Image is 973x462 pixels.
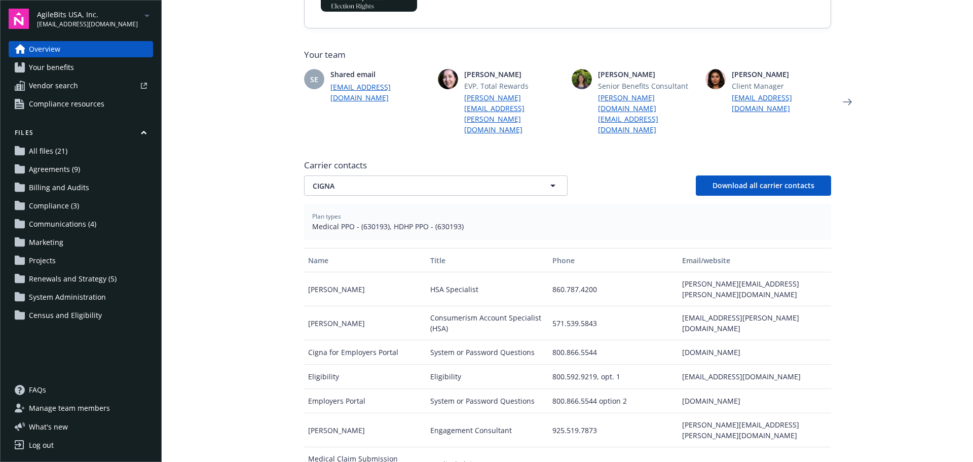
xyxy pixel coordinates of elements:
div: Consumerism Account Specialist (HSA) [426,306,548,340]
span: All files (21) [29,143,67,159]
span: Census and Eligibility [29,307,102,324]
a: Census and Eligibility [9,307,153,324]
span: SE [310,74,318,85]
span: What ' s new [29,421,68,432]
span: Plan types [312,212,823,221]
span: Renewals and Strategy (5) [29,271,117,287]
span: Compliance (3) [29,198,79,214]
span: Communications (4) [29,216,96,232]
div: HSA Specialist [426,272,548,306]
img: navigator-logo.svg [9,9,29,29]
div: [DOMAIN_NAME] [678,389,831,413]
div: Cigna for Employers Portal [304,340,426,365]
div: 800.592.9219, opt. 1 [548,365,678,389]
a: Compliance resources [9,96,153,112]
a: Compliance (3) [9,198,153,214]
span: Senior Benefits Consultant [598,81,697,91]
span: Projects [29,253,56,269]
button: CIGNA [304,175,568,196]
span: AgileBits USA, Inc. [37,9,138,20]
span: Medical PPO - (630193), HDHP PPO - (630193) [312,221,823,232]
a: Renewals and Strategy (5) [9,271,153,287]
a: Projects [9,253,153,269]
span: Billing and Audits [29,180,89,196]
a: Next [839,94,855,110]
button: Phone [548,248,678,272]
div: [PERSON_NAME] [304,413,426,447]
a: Agreements (9) [9,161,153,177]
span: System Administration [29,289,106,305]
div: Eligibility [426,365,548,389]
div: System or Password Questions [426,340,548,365]
button: Files [9,128,153,141]
div: [PERSON_NAME] [304,272,426,306]
span: [PERSON_NAME] [464,69,564,80]
img: photo [438,69,458,89]
a: Your benefits [9,59,153,76]
a: System Administration [9,289,153,305]
button: AgileBits USA, Inc.[EMAIL_ADDRESS][DOMAIN_NAME]arrowDropDown [37,9,153,29]
div: [PERSON_NAME] [304,306,426,340]
div: 571.539.5843 [548,306,678,340]
img: photo [572,69,592,89]
button: What's new [9,421,84,432]
span: Vendor search [29,78,78,94]
span: Download all carrier contacts [713,181,814,190]
div: Phone [552,255,674,266]
a: All files (21) [9,143,153,159]
a: [EMAIL_ADDRESS][DOMAIN_NAME] [732,92,831,114]
button: Email/website [678,248,831,272]
div: 860.787.4200 [548,272,678,306]
button: Title [426,248,548,272]
div: Employers Portal [304,389,426,413]
span: [PERSON_NAME] [732,69,831,80]
span: Agreements (9) [29,161,80,177]
div: 925.519.7873 [548,413,678,447]
span: EVP, Total Rewards [464,81,564,91]
a: [PERSON_NAME][EMAIL_ADDRESS][PERSON_NAME][DOMAIN_NAME] [464,92,564,135]
div: Email/website [682,255,827,266]
button: Name [304,248,426,272]
span: CIGNA [313,181,523,191]
span: Compliance resources [29,96,104,112]
a: Billing and Audits [9,180,153,196]
img: photo [705,69,726,89]
div: Eligibility [304,365,426,389]
a: [EMAIL_ADDRESS][DOMAIN_NAME] [330,82,430,103]
span: [EMAIL_ADDRESS][DOMAIN_NAME] [37,20,138,29]
a: Marketing [9,234,153,251]
span: Shared email [330,69,430,80]
div: [DOMAIN_NAME] [678,340,831,365]
a: Communications (4) [9,216,153,232]
div: Title [430,255,544,266]
div: [PERSON_NAME][EMAIL_ADDRESS][PERSON_NAME][DOMAIN_NAME] [678,413,831,447]
a: Manage team members [9,400,153,416]
div: System or Password Questions [426,389,548,413]
span: Manage team members [29,400,110,416]
button: Download all carrier contacts [696,175,831,196]
span: Your benefits [29,59,74,76]
span: [PERSON_NAME] [598,69,697,80]
a: FAQs [9,382,153,398]
div: Engagement Consultant [426,413,548,447]
span: Marketing [29,234,63,251]
span: Carrier contacts [304,159,831,171]
span: Your team [304,49,831,61]
span: FAQs [29,382,46,398]
span: Overview [29,41,60,57]
span: Client Manager [732,81,831,91]
div: 800.866.5544 [548,340,678,365]
div: Name [308,255,422,266]
a: Vendor search [9,78,153,94]
a: Overview [9,41,153,57]
div: [EMAIL_ADDRESS][DOMAIN_NAME] [678,365,831,389]
div: 800.866.5544 option 2 [548,389,678,413]
a: [PERSON_NAME][DOMAIN_NAME][EMAIL_ADDRESS][DOMAIN_NAME] [598,92,697,135]
div: [EMAIL_ADDRESS][PERSON_NAME][DOMAIN_NAME] [678,306,831,340]
div: [PERSON_NAME][EMAIL_ADDRESS][PERSON_NAME][DOMAIN_NAME] [678,272,831,306]
div: Log out [29,437,54,453]
a: arrowDropDown [141,9,153,21]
